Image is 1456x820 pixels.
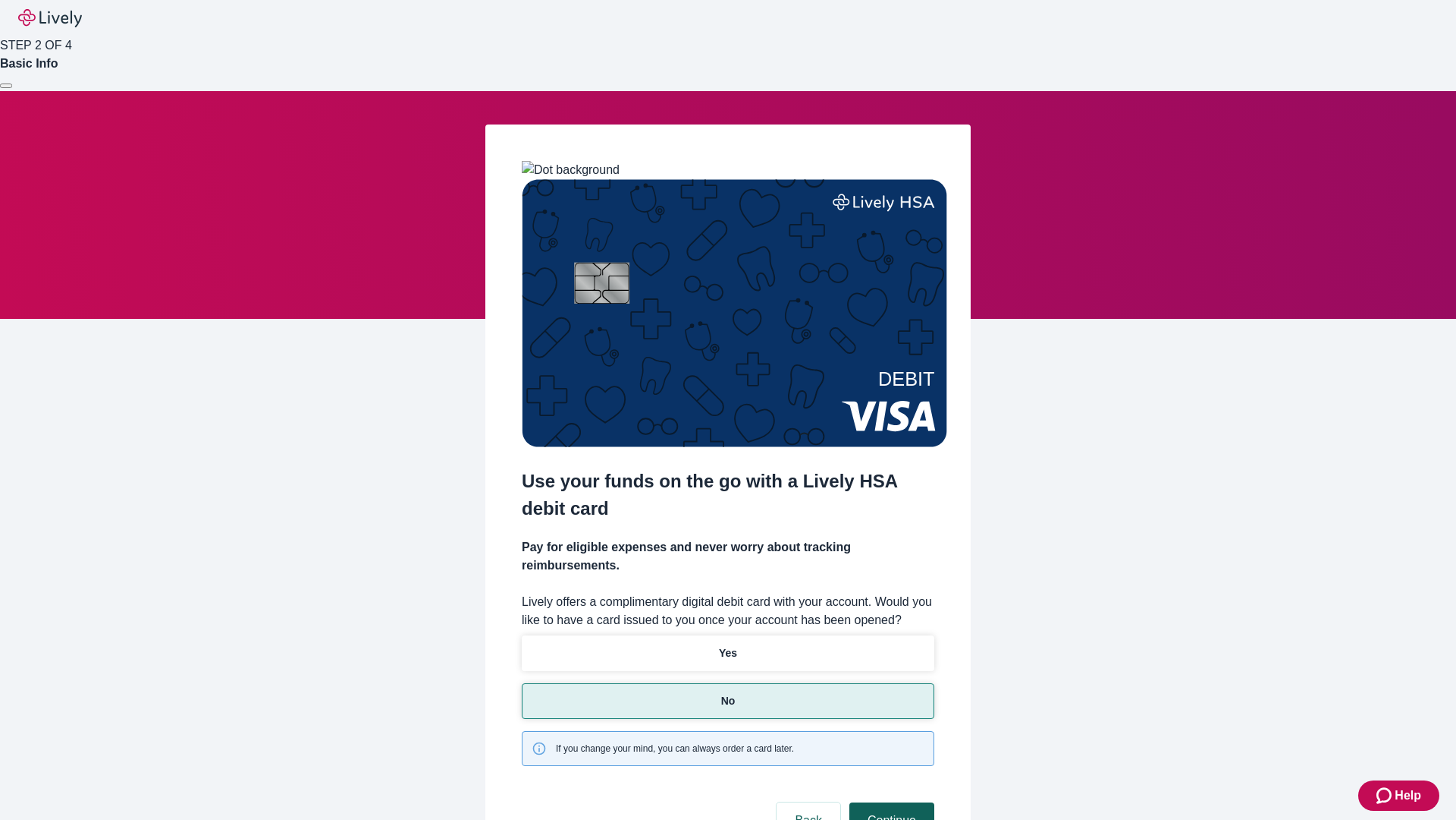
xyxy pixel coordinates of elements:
img: Lively [18,9,82,27]
span: Help [1395,787,1421,805]
h4: Pay for eligible expenses and never worry about tracking reimbursements. [522,538,934,575]
span: If you change your mind, you can always order a card later. [556,742,794,755]
button: No [522,683,934,719]
button: Zendesk support iconHelp [1358,781,1439,811]
button: Yes [522,635,934,671]
p: No [721,693,736,709]
p: Yes [719,645,737,661]
label: Lively offers a complimentary digital debit card with your account. Would you like to have a card... [522,593,934,629]
img: Dot background [522,161,620,179]
img: Debit card [522,179,947,447]
svg: Zendesk support icon [1376,787,1395,805]
h2: Use your funds on the go with a Lively HSA debit card [522,468,934,522]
